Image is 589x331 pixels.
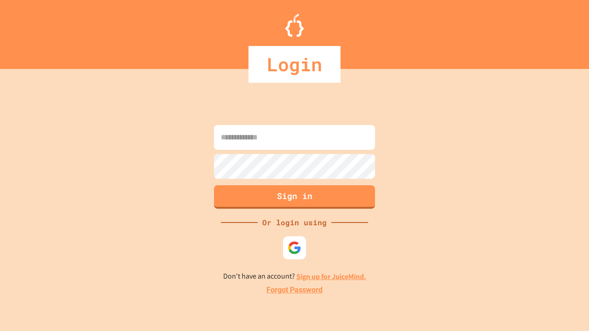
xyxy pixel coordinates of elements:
[248,46,341,83] div: Login
[285,14,304,37] img: Logo.svg
[288,241,301,255] img: google-icon.svg
[258,217,331,228] div: Or login using
[223,271,366,282] p: Don't have an account?
[296,272,366,281] a: Sign up for JuiceMind.
[266,285,323,296] a: Forgot Password
[214,185,375,209] button: Sign in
